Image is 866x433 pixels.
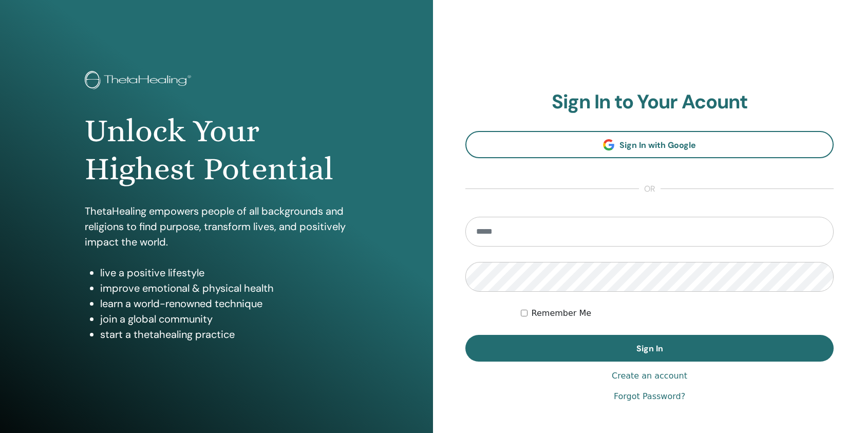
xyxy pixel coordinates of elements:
[639,183,661,195] span: or
[612,370,687,382] a: Create an account
[465,90,834,114] h2: Sign In to Your Acount
[532,307,592,319] label: Remember Me
[636,343,663,354] span: Sign In
[614,390,685,403] a: Forgot Password?
[85,112,348,189] h1: Unlock Your Highest Potential
[465,335,834,362] button: Sign In
[100,327,348,342] li: start a thetahealing practice
[465,131,834,158] a: Sign In with Google
[100,280,348,296] li: improve emotional & physical health
[85,203,348,250] p: ThetaHealing empowers people of all backgrounds and religions to find purpose, transform lives, a...
[619,140,696,150] span: Sign In with Google
[100,265,348,280] li: live a positive lifestyle
[521,307,834,319] div: Keep me authenticated indefinitely or until I manually logout
[100,296,348,311] li: learn a world-renowned technique
[100,311,348,327] li: join a global community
